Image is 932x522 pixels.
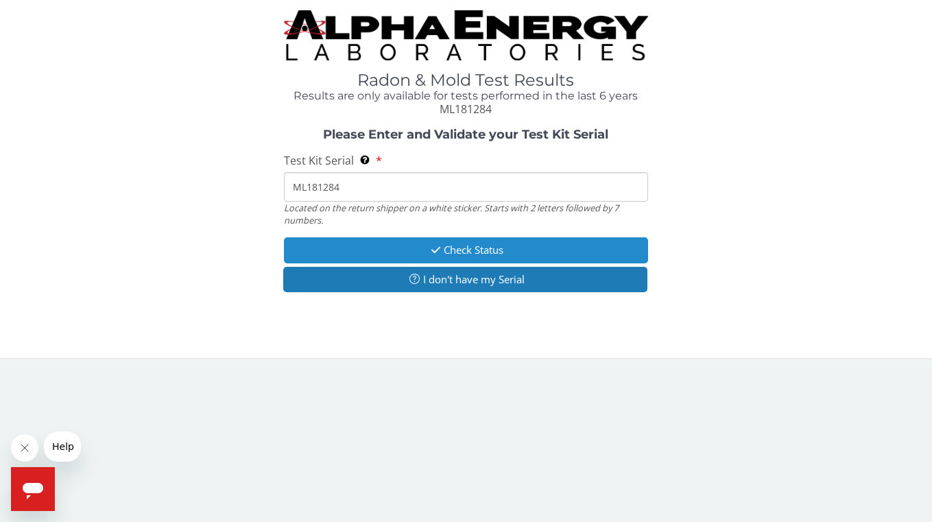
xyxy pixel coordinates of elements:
img: TightCrop.jpg [284,10,649,60]
h1: Radon & Mold Test Results [284,71,649,89]
iframe: Button to launch messaging window [11,467,55,511]
button: Check Status [284,237,649,263]
div: Located on the return shipper on a white sticker. Starts with 2 letters followed by 7 numbers. [284,202,649,227]
iframe: Message from company [44,431,81,462]
span: Test Kit Serial [284,153,354,168]
button: I don't have my Serial [283,267,648,292]
iframe: Close message [11,434,38,462]
strong: Please Enter and Validate your Test Kit Serial [323,127,608,142]
span: ML181284 [440,102,492,117]
h4: Results are only available for tests performed in the last 6 years [284,90,649,102]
